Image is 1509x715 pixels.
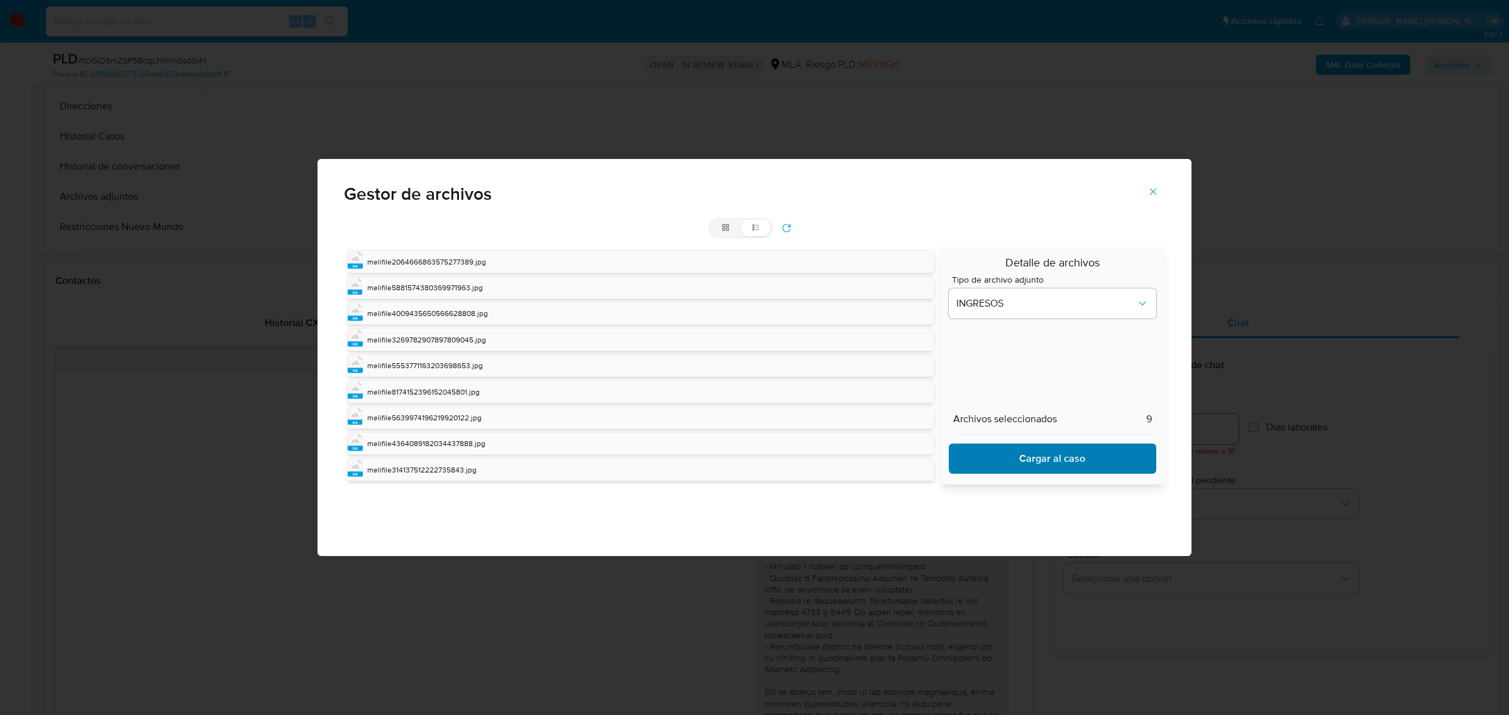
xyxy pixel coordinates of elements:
[347,328,934,351] div: jpgmelifile3269782907897809045.jpg
[949,444,1156,474] button: Descargar
[956,297,1136,310] span: INGRESOS
[347,432,934,455] div: jpgmelifile4364089182034437888.jpg
[367,256,486,267] span: melifile2064666863575277389.jpg
[367,282,483,293] span: melifile5881574380369971963.jpg
[367,360,483,371] span: melifile5553771163203698653.jpg
[347,354,934,377] div: jpgmelifile5553771163203698653.jpg
[952,275,1159,284] span: Tipo de archivo adjunto
[949,288,1156,319] button: document types
[773,218,800,238] button: refresh
[347,407,934,429] div: jpgmelifile5639974196219920122.jpg
[344,185,1165,203] span: Gestor de archivos
[949,256,1156,275] span: Detalle de archivos
[1146,413,1152,425] span: 9
[367,308,488,319] span: melifile4009435650566628808.jpg
[367,386,480,397] span: melifile8174152396152045801.jpg
[367,438,485,449] span: melifile4364089182034437888.jpg
[347,458,934,481] div: jpgmelifile314137512222735843.jpg
[953,413,1057,425] span: Archivos seleccionados
[965,445,1140,472] span: Cargar al caso
[347,250,934,273] div: jpgmelifile2064666863575277389.jpg
[1131,177,1175,207] button: Cerrar
[367,464,477,475] span: melifile314137512222735843.jpg
[347,276,934,299] div: jpgmelifile5881574380369971963.jpg
[347,302,934,325] div: jpgmelifile4009435650566628808.jpg
[367,412,482,423] span: melifile5639974196219920122.jpg
[347,380,934,403] div: jpgmelifile8174152396152045801.jpg
[367,334,486,345] span: melifile3269782907897809045.jpg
